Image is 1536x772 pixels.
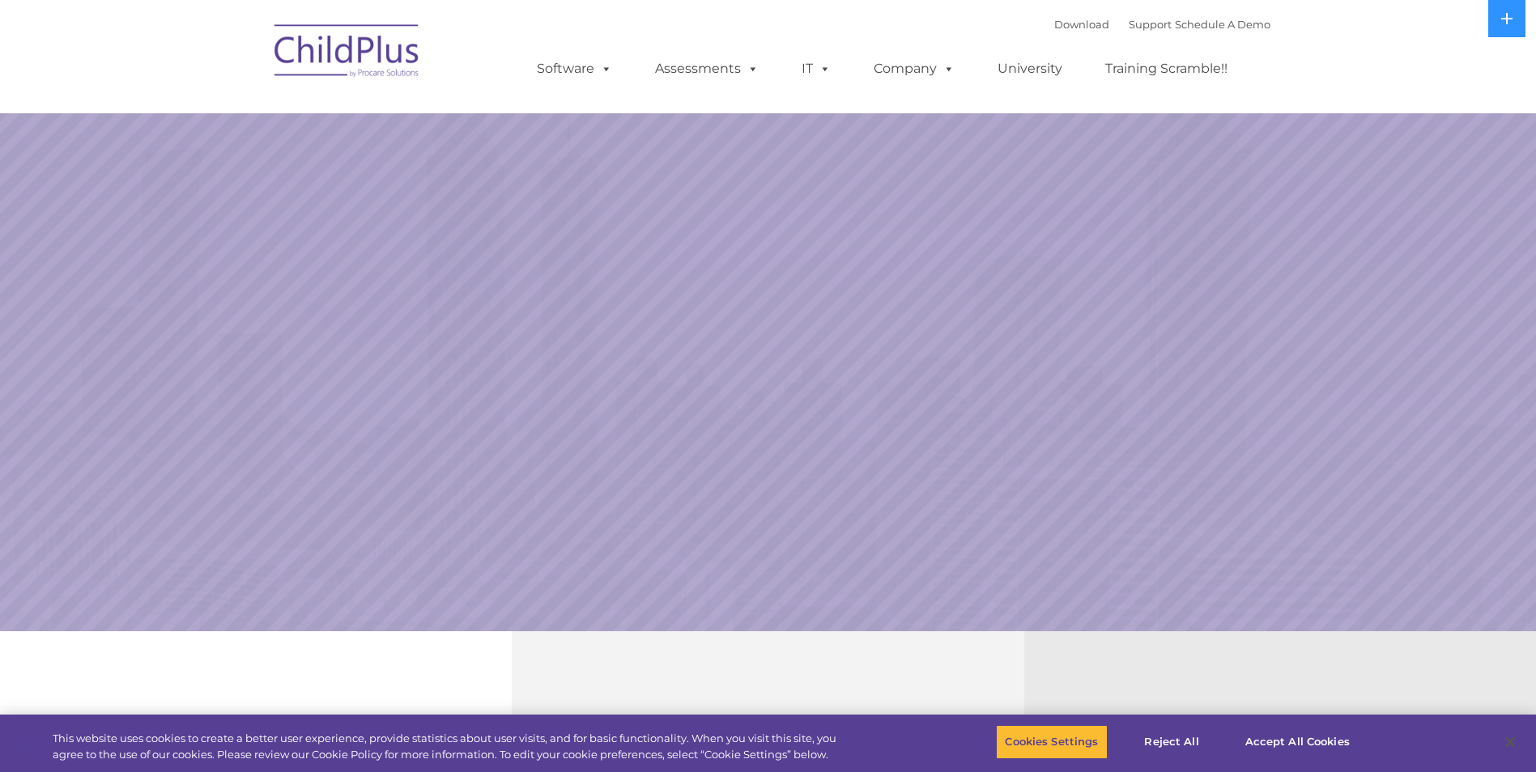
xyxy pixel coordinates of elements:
[1054,18,1270,31] font: |
[521,53,628,85] a: Software
[1236,725,1359,759] button: Accept All Cookies
[1492,724,1528,760] button: Close
[996,725,1107,759] button: Cookies Settings
[785,53,847,85] a: IT
[639,53,775,85] a: Assessments
[857,53,971,85] a: Company
[266,13,428,94] img: ChildPlus by Procare Solutions
[1044,458,1300,526] a: Learn More
[1054,18,1109,31] a: Download
[1089,53,1244,85] a: Training Scramble!!
[1121,725,1223,759] button: Reject All
[1175,18,1270,31] a: Schedule A Demo
[53,731,845,762] div: This website uses cookies to create a better user experience, provide statistics about user visit...
[1129,18,1172,31] a: Support
[981,53,1079,85] a: University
